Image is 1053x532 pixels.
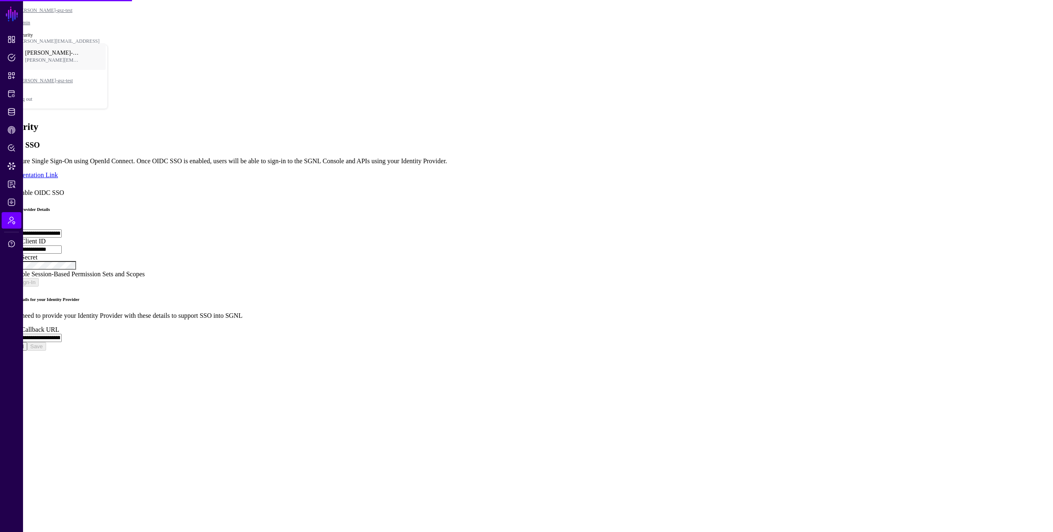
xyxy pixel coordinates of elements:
a: [PERSON_NAME]-gsz-test [16,7,72,13]
a: Admin [16,20,30,25]
a: Data Lens [2,158,21,174]
a: Reports [2,176,21,192]
span: [PERSON_NAME]-gsz-test [25,50,81,56]
span: Protected Systems [7,90,16,98]
a: Policy Lens [2,140,21,156]
a: Identity Data Fabric [2,104,21,120]
span: Snippets [7,72,16,80]
h2: Security [3,121,1050,132]
span: Identity Data Fabric [7,108,16,116]
h6: SGNL Details for your Identity Provider [3,297,1050,302]
span: Reports [7,180,16,188]
h6: Identity Provider Details [3,207,1050,212]
div: / [16,26,1037,32]
div: [PERSON_NAME][EMAIL_ADDRESS] [16,38,108,44]
a: Logs [2,194,21,210]
span: Policies [7,53,16,62]
label: OIDC Client ID [3,238,46,245]
span: Logs [7,198,16,206]
a: CAEP Hub [2,122,21,138]
a: Protected Systems [2,86,21,102]
a: [PERSON_NAME]-gsz-test [17,67,107,94]
span: [PERSON_NAME]-gsz-test [17,78,83,84]
span: Dashboard [7,35,16,44]
a: Policies [2,49,21,66]
a: Documentation Link [3,171,58,178]
span: CAEP Hub [7,126,16,134]
span: [PERSON_NAME][EMAIL_ADDRESS] [25,57,81,63]
label: OIDC Callback URL [3,326,59,333]
span: Admin [7,216,16,224]
div: Log out [17,96,107,102]
p: Configure Single Sign-On using OpenId Connect. Once OIDC SSO is enabled, users will be able to si... [3,157,1050,165]
span: Support [7,240,16,248]
span: Enable OIDC SSO [14,189,64,196]
button: Save [27,342,46,351]
a: Dashboard [2,31,21,48]
span: Data Lens [7,162,16,170]
a: SGNL [5,5,19,23]
a: Admin [2,212,21,229]
a: Snippets [2,67,21,84]
div: / [16,14,1037,20]
span: Policy Lens [7,144,16,152]
p: You’ll need to provide your Identity Provider with these details to support SSO into SGNL [3,312,1050,319]
span: Enable Session-Based Permission Sets and Scopes [12,271,145,278]
h3: OIDC SSO [3,141,1050,150]
strong: Security [16,32,33,38]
